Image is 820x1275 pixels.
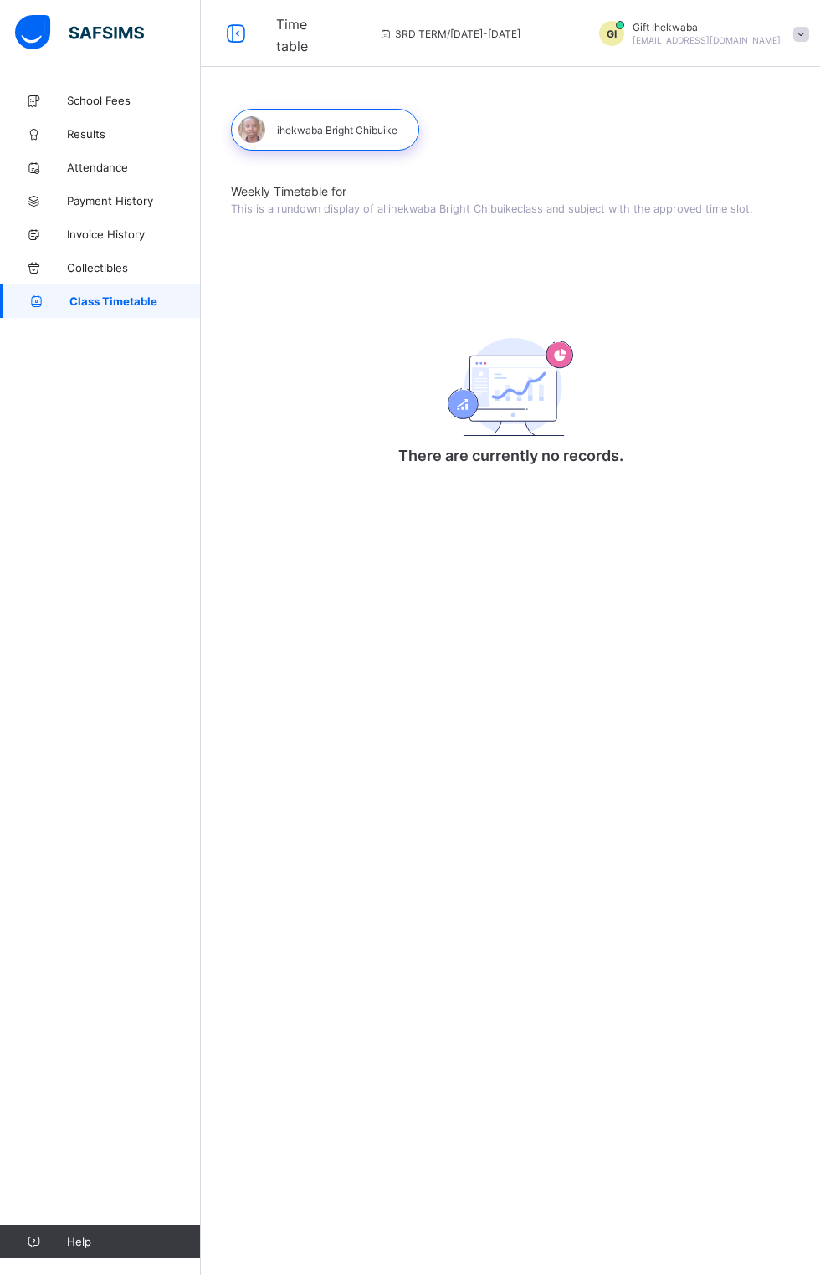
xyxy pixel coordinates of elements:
p: There are currently no records. [343,447,678,464]
span: Collectibles [67,261,201,274]
span: Attendance [67,161,201,174]
span: Invoice History [67,228,201,241]
span: GI [607,28,617,40]
div: GiftIhekwaba [582,21,817,46]
div: There are currently no records. [343,292,678,489]
span: Time table [276,16,308,54]
span: Weekly Timetable for [231,184,790,198]
span: Help [67,1235,200,1248]
span: session/term information [378,28,520,40]
span: This is a rundown display of all ihekwaba Bright Chibuike class and subject with the approved tim... [231,202,753,215]
img: academics.830fd61bc8807c8ddf7a6434d507d981.svg [448,338,573,436]
span: [EMAIL_ADDRESS][DOMAIN_NAME] [633,35,781,45]
span: Class Timetable [69,294,201,308]
span: Results [67,127,201,141]
span: Gift Ihekwaba [633,21,781,33]
img: safsims [15,15,144,50]
span: School Fees [67,94,201,107]
span: Payment History [67,194,201,207]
